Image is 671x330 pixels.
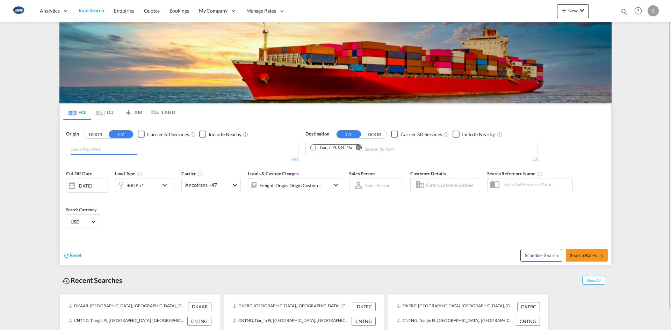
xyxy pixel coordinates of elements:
div: icon-refreshReset [63,252,81,259]
span: Show All [582,276,605,285]
md-icon: Unchecked: Ignores neighbouring ports when fetching rates.Checked : Includes neighbouring ports w... [497,132,503,137]
input: Enter Customer Details [425,180,478,190]
span: Destination [305,131,329,138]
div: Include Nearby [462,131,495,138]
div: DKFRC [517,302,540,311]
md-checkbox: Checkbox No Ink [138,131,189,138]
span: Enquiries [114,8,134,14]
span: Search Reference Name [487,171,543,176]
div: [DATE] [66,178,108,193]
div: OriginDOOR CY Checkbox No InkUnchecked: Search for CY (Container Yard) services for all selected ... [60,120,611,265]
button: DOOR [362,130,387,138]
div: CNTNG [187,317,211,326]
span: Search Currency [66,207,96,212]
button: Remove [351,145,361,152]
div: DKAAR [188,302,211,311]
span: Search Rates [570,252,604,258]
div: DKAAR, Aarhus, Denmark, Northern Europe, Europe [68,302,186,311]
md-icon: icon-information-outline [137,171,143,177]
md-tab-item: FCL [63,104,91,120]
div: 40GP x1icon-chevron-down [115,178,174,192]
md-icon: icon-magnify [620,8,628,15]
div: DKFRC [353,302,376,311]
span: Locals & Custom Charges [248,171,299,176]
md-icon: icon-airplane [124,108,132,113]
div: 0/3 [66,157,298,163]
span: Load Type [115,171,143,176]
md-tab-item: LAND [147,104,175,120]
input: Chips input. [71,144,137,155]
div: Freight Origin Origin Custom Factory Stuffingicon-chevron-down [248,178,342,192]
md-checkbox: Checkbox No Ink [453,131,495,138]
md-icon: icon-arrow-right [599,254,604,258]
md-select: Sales Person [364,180,391,190]
span: USD [71,219,90,225]
div: Press delete to remove this chip. [313,145,354,151]
span: Quotes [144,8,159,14]
md-icon: icon-refresh [63,252,70,259]
md-icon: Your search will be saved by the below given name [537,171,543,177]
md-icon: Unchecked: Search for CY (Container Yard) services for all selected carriers.Checked : Search for... [190,132,196,137]
div: S [648,5,659,16]
span: Analytics [40,7,60,14]
button: Search Ratesicon-arrow-right [566,249,608,262]
span: New [560,8,586,13]
span: Reset [70,252,81,258]
span: My Company [199,7,228,14]
div: CNTNG, Tianjin Pt, China, Greater China & Far East Asia, Asia Pacific [232,317,350,326]
md-icon: icon-backup-restore [62,277,71,285]
span: Bookings [169,8,189,14]
md-icon: icon-chevron-down [160,181,172,189]
input: Search Reference Name [500,179,572,190]
div: Freight Origin Origin Custom Factory Stuffing [259,181,323,190]
md-icon: The selected Trucker/Carrierwill be displayed in the rate results If the rates are from another f... [197,171,203,177]
div: [DATE] [78,183,92,189]
div: Carrier SD Services [401,131,442,138]
span: Customer Details [410,171,446,176]
div: Tianjin Pt, CNTNG [313,145,352,151]
button: CY [109,130,133,138]
md-icon: Unchecked: Search for CY (Container Yard) services for all selected carriers.Checked : Search for... [443,132,449,137]
button: CY [337,130,361,138]
img: 1aa151c0c08011ec8d6f413816f9a227.png [10,3,26,19]
div: Help [632,5,648,17]
md-icon: icon-plus 400-fg [560,6,568,15]
div: CNTNG, Tianjin Pt, China, Greater China & Far East Asia, Asia Pacific [397,317,514,326]
span: Ancotrans +47 [185,182,231,189]
span: Carrier [181,171,203,176]
div: Carrier SD Services [147,131,189,138]
div: 1/3 [305,157,538,163]
md-chips-wrap: Chips container with autocompletion. Enter the text area, type text to search, and then use the u... [70,142,140,155]
div: icon-magnify [620,8,628,18]
span: Origin [66,131,79,138]
input: Chips input. [365,144,431,155]
md-checkbox: Checkbox No Ink [199,131,241,138]
md-tab-item: LCL [91,104,119,120]
button: DOOR [83,130,108,138]
span: Help [632,5,644,17]
md-icon: icon-chevron-down [578,6,586,15]
div: Recent Searches [59,272,125,288]
div: CNTNG [352,317,376,326]
md-tab-item: AIR [119,104,147,120]
button: Note: By default Schedule search will only considerorigin ports, destination ports and cut off da... [520,249,562,262]
div: 40GP x1 [127,181,144,190]
md-icon: icon-chevron-down [332,181,340,189]
img: LCL+%26+FCL+BACKGROUND.png [59,22,612,103]
span: Manage Rates [246,7,276,14]
span: Sales Person [349,171,375,176]
md-chips-wrap: Chips container. Use arrow keys to select chips. [309,142,434,155]
div: CNTNG, Tianjin Pt, China, Greater China & Far East Asia, Asia Pacific [68,317,186,326]
span: Rate Search [79,7,104,13]
div: Include Nearby [209,131,241,138]
div: DKFRC, Fredericia, Denmark, Northern Europe, Europe [232,302,351,311]
md-datepicker: Select [66,192,71,201]
md-pagination-wrapper: Use the left and right arrow keys to navigate between tabs [63,104,175,120]
div: DKFRC, Fredericia, Denmark, Northern Europe, Europe [397,302,515,311]
md-checkbox: Checkbox No Ink [391,131,442,138]
div: CNTNG [516,317,540,326]
span: Cut Off Date [66,171,92,176]
md-icon: Unchecked: Ignores neighbouring ports when fetching rates.Checked : Includes neighbouring ports w... [243,132,248,137]
button: icon-plus 400-fgNewicon-chevron-down [557,4,589,18]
